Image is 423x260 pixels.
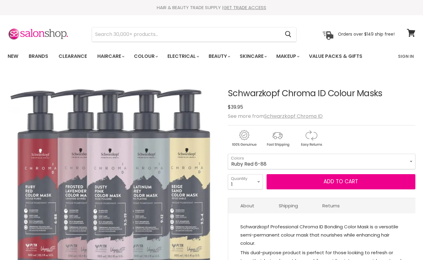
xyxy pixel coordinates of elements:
[338,31,395,37] p: Orders over $149 ship free!
[24,50,53,63] a: Brands
[394,50,418,63] a: Sign In
[240,223,403,248] p: Schwarzkopf Professional Chroma ID Bonding Color Mask is a versatile semi-permanent colour mask t...
[235,50,271,63] a: Skincare
[267,174,415,189] button: Add to cart
[264,113,323,120] a: Schwarzkopf Chroma ID
[92,27,280,41] input: Search
[129,50,162,63] a: Colour
[3,47,381,65] ul: Main menu
[267,198,310,213] a: Shipping
[228,113,323,120] span: See more from
[3,50,23,63] a: New
[92,27,296,42] form: Product
[228,129,260,148] img: genuine.gif
[224,4,266,11] a: GET TRADE ACCESS
[54,50,91,63] a: Clearance
[324,178,358,185] span: Add to cart
[304,50,367,63] a: Value Packs & Gifts
[228,104,243,111] span: $39.95
[280,27,296,41] button: Search
[310,198,352,213] a: Returns
[228,89,415,98] h1: Schwarzkopf Chroma ID Colour Masks
[228,198,267,213] a: About
[272,50,303,63] a: Makeup
[204,50,234,63] a: Beauty
[228,174,263,189] select: Quantity
[295,129,327,148] img: returns.gif
[93,50,128,63] a: Haircare
[163,50,203,63] a: Electrical
[261,129,294,148] img: shipping.gif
